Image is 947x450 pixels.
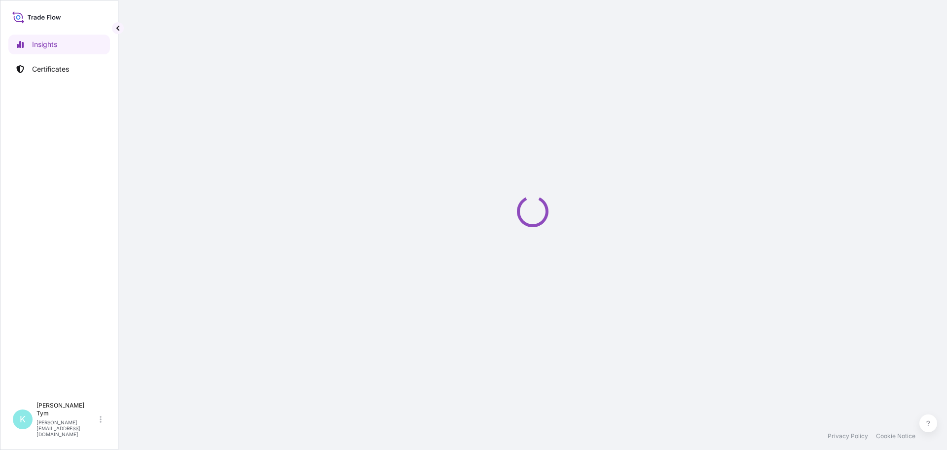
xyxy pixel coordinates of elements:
[36,402,98,417] p: [PERSON_NAME] Tym
[32,40,57,49] p: Insights
[20,414,26,424] span: K
[828,432,868,440] a: Privacy Policy
[876,432,915,440] a: Cookie Notice
[8,35,110,54] a: Insights
[8,59,110,79] a: Certificates
[32,64,69,74] p: Certificates
[36,419,98,437] p: [PERSON_NAME][EMAIL_ADDRESS][DOMAIN_NAME]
